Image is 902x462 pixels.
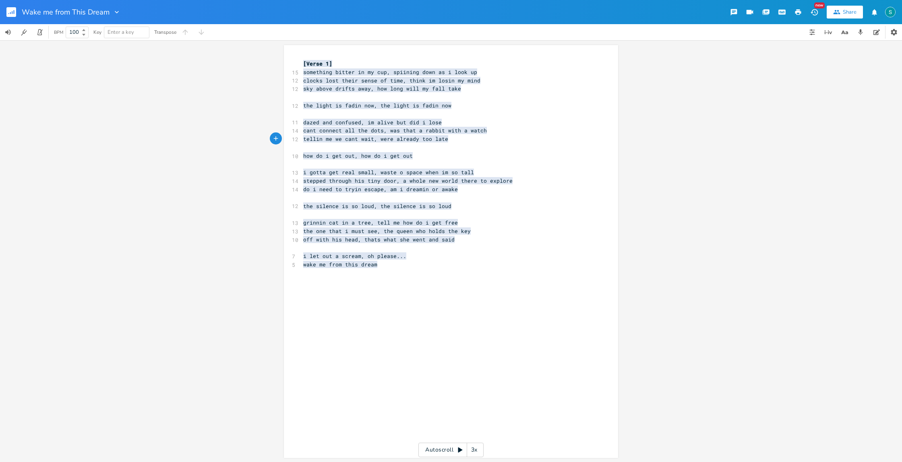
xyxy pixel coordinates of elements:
span: how do i get out, how do i get out [303,152,413,159]
span: the one that i must see, the queen who holds the key [303,227,471,235]
div: Transpose [154,30,176,35]
span: off with his head, thats what she went and said [303,236,455,243]
span: something bitter in my cup, spiining down as i look up [303,68,477,76]
span: wake me from this dream [303,261,377,268]
div: BPM [54,30,63,35]
span: [Verse 1] [303,60,332,67]
span: i let out a scream, oh please... [303,252,406,260]
span: cant connect all the dots, was that a rabbit with a watch [303,127,487,134]
span: dazed and confused, im alive but did i lose [303,119,442,126]
img: Stevie Jay [885,7,896,17]
span: tellin me we cant wait, were already too late [303,135,448,142]
span: Enter a key [108,29,134,36]
span: i gotta get real small, waste o space when im so tall [303,169,474,176]
div: Key [93,30,101,35]
span: sky above drifts away, how long will my fall take [303,85,461,92]
span: the silence is so loud, the silence is so loud [303,202,451,210]
span: Wake me from This Dream [22,8,110,16]
span: the light is fadin now, the light is fadin now [303,102,451,109]
button: Share [827,6,863,19]
span: stepped through his tiny door, a whole new world there to explore [303,177,513,184]
span: clocks lost their sense of time, think im losin my mind [303,77,480,84]
div: Autoscroll [418,443,484,457]
div: 3x [467,443,482,457]
div: New [814,2,825,8]
div: Share [843,8,856,16]
button: New [806,5,822,19]
span: do i need to tryin escape, am i dreamin or awake [303,186,458,193]
span: grinnin cat in a tree, tell me how do i get free [303,219,458,226]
